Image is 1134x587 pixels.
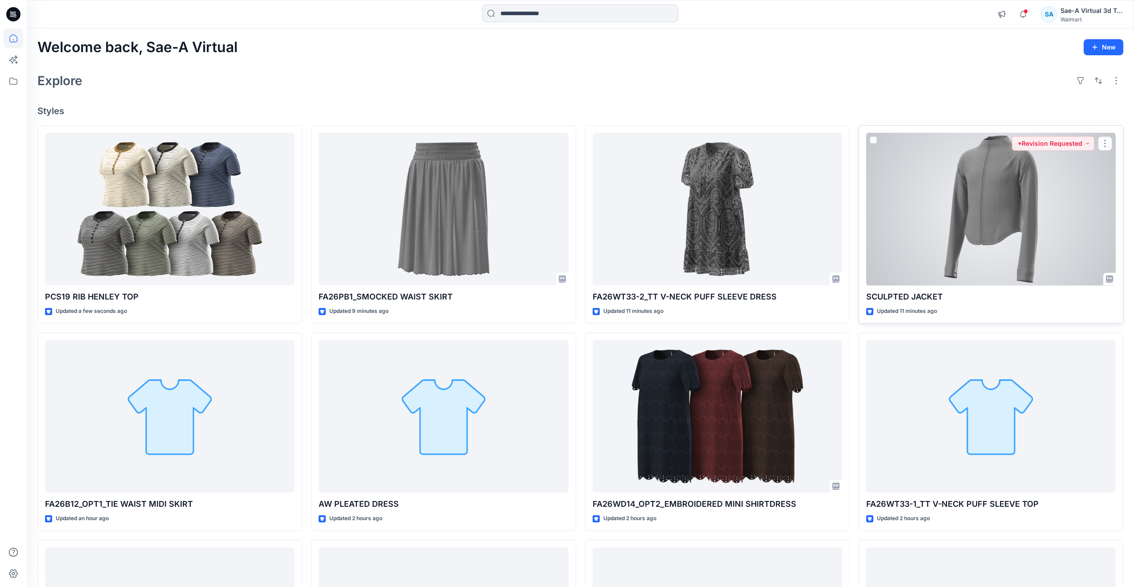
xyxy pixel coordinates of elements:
a: FA26PB1_SMOCKED WAIST SKIRT [319,133,568,286]
p: PCS19 RIB HENLEY TOP [45,291,295,303]
h4: Styles [37,106,1123,116]
h2: Explore [37,74,82,88]
a: FA26WT33-1_TT V-NECK PUFF SLEEVE TOP [866,340,1116,493]
div: SA [1041,6,1057,22]
p: Updated 2 hours ago [603,514,656,523]
h2: Welcome back, Sae-A Virtual [37,39,237,56]
button: New [1084,39,1123,55]
p: FA26WT33-1_TT V-NECK PUFF SLEEVE TOP [866,498,1116,510]
p: Updated 2 hours ago [329,514,382,523]
p: FA26PB1_SMOCKED WAIST SKIRT [319,291,568,303]
a: SCULPTED JACKET [866,133,1116,286]
a: PCS19 RIB HENLEY TOP [45,133,295,286]
a: FA26WT33-2_TT V-NECK PUFF SLEEVE DRESS [593,133,842,286]
a: AW PLEATED DRESS [319,340,568,493]
p: SCULPTED JACKET [866,291,1116,303]
p: Updated 2 hours ago [877,514,930,523]
p: Updated a few seconds ago [56,307,127,316]
p: FA26WT33-2_TT V-NECK PUFF SLEEVE DRESS [593,291,842,303]
div: Walmart [1060,16,1123,23]
p: Updated 11 minutes ago [603,307,663,316]
p: Updated an hour ago [56,514,109,523]
p: FA26WD14_OPT2_EMBROIDERED MINI SHIRTDRESS [593,498,842,510]
p: Updated 9 minutes ago [329,307,389,316]
p: Updated 11 minutes ago [877,307,937,316]
div: Sae-A Virtual 3d Team [1060,5,1123,16]
p: FA26B12_OPT1_TIE WAIST MIDI SKIRT [45,498,295,510]
a: FA26B12_OPT1_TIE WAIST MIDI SKIRT [45,340,295,493]
p: AW PLEATED DRESS [319,498,568,510]
a: FA26WD14_OPT2_EMBROIDERED MINI SHIRTDRESS [593,340,842,493]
